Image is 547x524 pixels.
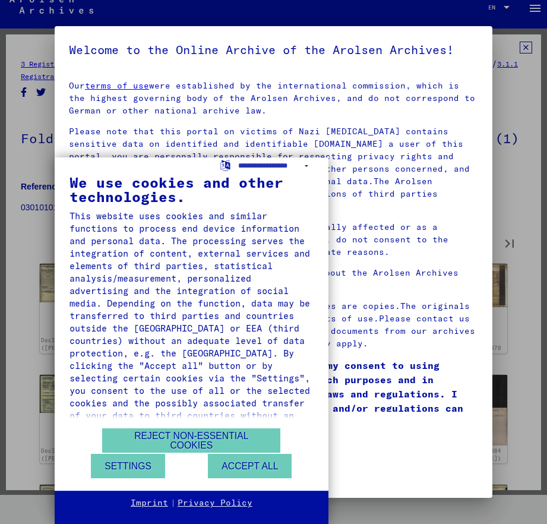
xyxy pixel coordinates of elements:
[208,454,292,478] button: Accept all
[91,454,165,478] button: Settings
[69,210,314,434] div: This website uses cookies and similar functions to process end device information and personal da...
[178,497,252,509] a: Privacy Policy
[69,175,314,204] div: We use cookies and other technologies.
[102,428,280,453] button: Reject non-essential cookies
[131,497,168,509] a: Imprint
